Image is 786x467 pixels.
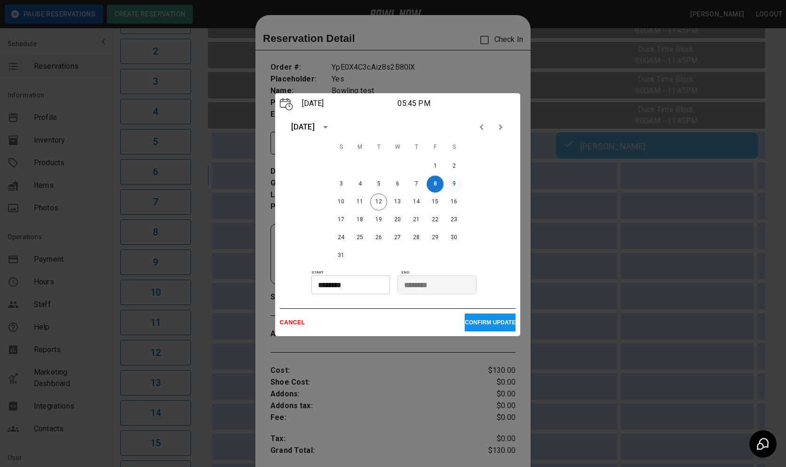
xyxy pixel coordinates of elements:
[465,319,516,326] p: CONFIRM UPDATE
[401,270,516,275] p: END
[351,176,368,193] button: 4
[370,193,387,210] button: 12
[389,229,406,246] button: 27
[389,138,406,157] span: Wednesday
[351,138,368,157] span: Monday
[408,138,425,157] span: Thursday
[445,158,462,175] button: 2
[333,211,349,228] button: 17
[397,98,496,109] p: 05:45 PM
[408,211,425,228] button: 21
[445,229,462,246] button: 30
[445,211,462,228] button: 23
[389,176,406,193] button: 6
[445,176,462,193] button: 9
[333,176,349,193] button: 3
[370,138,387,157] span: Tuesday
[333,193,349,210] button: 10
[351,211,368,228] button: 18
[280,319,465,326] p: CANCEL
[389,211,406,228] button: 20
[427,229,444,246] button: 29
[445,138,462,157] span: Saturday
[397,275,469,294] input: Choose time, selected time is 6:45 PM
[370,211,387,228] button: 19
[311,275,383,294] input: Choose time, selected time is 5:45 PM
[465,314,516,331] button: CONFIRM UPDATE
[427,193,444,210] button: 15
[445,193,462,210] button: 16
[370,176,387,193] button: 5
[427,138,444,157] span: Friday
[351,193,368,210] button: 11
[408,229,425,246] button: 28
[408,193,425,210] button: 14
[311,270,398,275] p: START
[333,229,349,246] button: 24
[333,138,349,157] span: Sunday
[318,119,333,135] button: calendar view is open, switch to year view
[389,193,406,210] button: 13
[472,118,491,137] button: Previous month
[408,176,425,193] button: 7
[351,229,368,246] button: 25
[370,229,387,246] button: 26
[291,121,315,133] div: [DATE]
[280,98,293,111] img: Vector
[333,247,349,264] button: 31
[300,98,398,109] p: [DATE]
[491,118,510,137] button: Next month
[427,211,444,228] button: 22
[427,158,444,175] button: 1
[427,176,444,193] button: 8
